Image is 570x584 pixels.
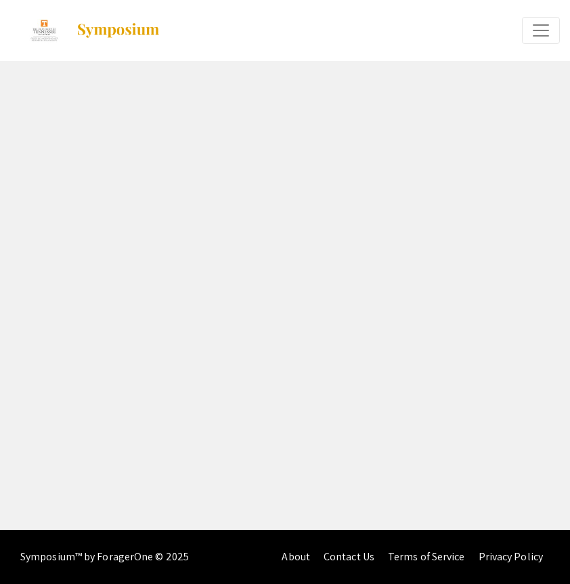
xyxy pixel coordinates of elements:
a: Terms of Service [388,549,465,564]
button: Expand or Collapse Menu [522,17,560,44]
img: Discovery Day 2024 [26,14,62,47]
a: Discovery Day 2024 [10,14,160,47]
a: About [282,549,310,564]
a: Privacy Policy [479,549,543,564]
div: Symposium™ by ForagerOne © 2025 [20,530,189,584]
a: Contact Us [324,549,374,564]
img: Symposium by ForagerOne [76,22,160,39]
iframe: Chat [10,523,58,574]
